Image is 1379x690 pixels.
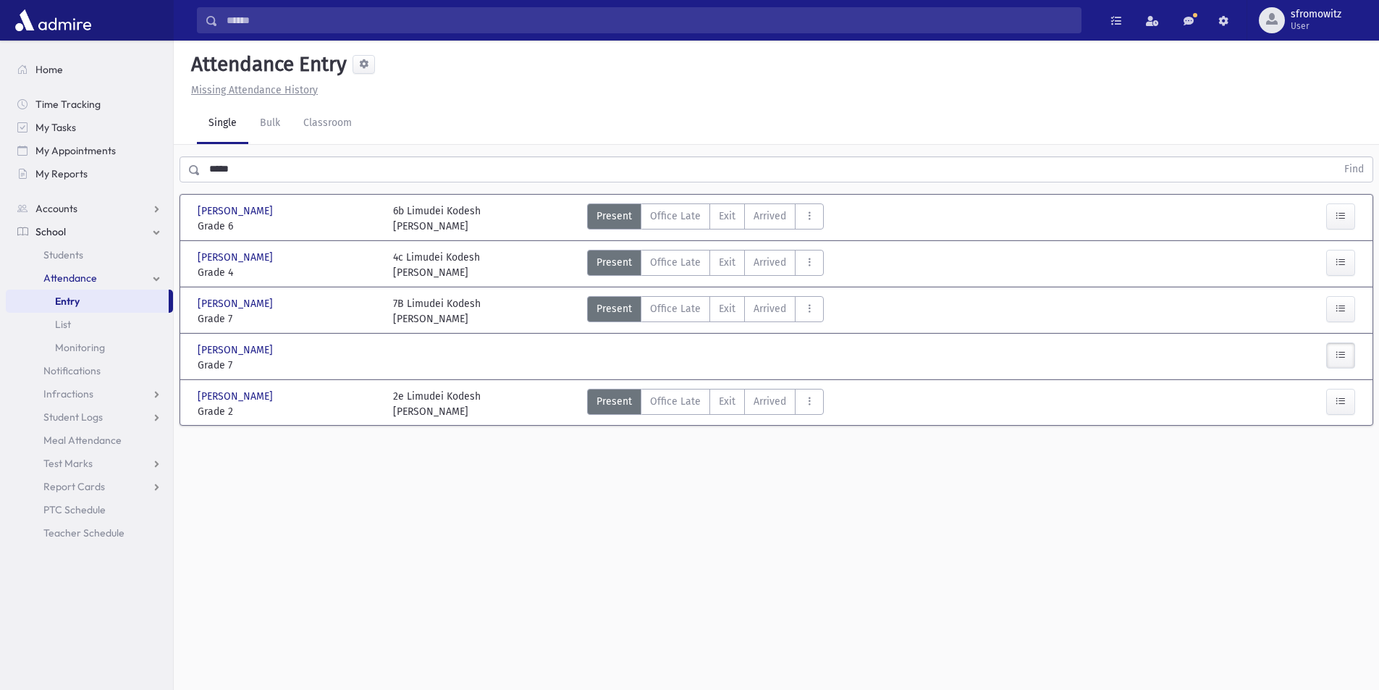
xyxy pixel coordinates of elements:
[6,475,173,498] a: Report Cards
[35,121,76,134] span: My Tasks
[43,503,106,516] span: PTC Schedule
[198,296,276,311] span: [PERSON_NAME]
[191,84,318,96] u: Missing Attendance History
[198,250,276,265] span: [PERSON_NAME]
[35,98,101,111] span: Time Tracking
[587,389,824,419] div: AttTypes
[198,219,379,234] span: Grade 6
[754,255,786,270] span: Arrived
[719,255,735,270] span: Exit
[35,202,77,215] span: Accounts
[248,104,292,144] a: Bulk
[6,243,173,266] a: Students
[6,220,173,243] a: School
[43,364,101,377] span: Notifications
[754,394,786,409] span: Arrived
[6,197,173,220] a: Accounts
[754,209,786,224] span: Arrived
[43,387,93,400] span: Infractions
[1291,9,1341,20] span: sfromowitz
[6,405,173,429] a: Student Logs
[650,301,701,316] span: Office Late
[393,389,481,419] div: 2e Limudei Kodesh [PERSON_NAME]
[43,272,97,285] span: Attendance
[43,457,93,470] span: Test Marks
[55,341,105,354] span: Monitoring
[650,209,701,224] span: Office Late
[35,144,116,157] span: My Appointments
[1291,20,1341,32] span: User
[596,209,632,224] span: Present
[185,84,318,96] a: Missing Attendance History
[650,255,701,270] span: Office Late
[218,7,1081,33] input: Search
[6,58,173,81] a: Home
[198,203,276,219] span: [PERSON_NAME]
[719,209,735,224] span: Exit
[6,382,173,405] a: Infractions
[6,139,173,162] a: My Appointments
[12,6,95,35] img: AdmirePro
[719,394,735,409] span: Exit
[43,480,105,493] span: Report Cards
[393,203,481,234] div: 6b Limudei Kodesh [PERSON_NAME]
[6,290,169,313] a: Entry
[6,162,173,185] a: My Reports
[1336,157,1372,182] button: Find
[197,104,248,144] a: Single
[35,63,63,76] span: Home
[6,359,173,382] a: Notifications
[6,313,173,336] a: List
[198,311,379,327] span: Grade 7
[754,301,786,316] span: Arrived
[6,521,173,544] a: Teacher Schedule
[35,225,66,238] span: School
[587,203,824,234] div: AttTypes
[6,266,173,290] a: Attendance
[596,394,632,409] span: Present
[198,342,276,358] span: [PERSON_NAME]
[6,429,173,452] a: Meal Attendance
[35,167,88,180] span: My Reports
[43,434,122,447] span: Meal Attendance
[596,255,632,270] span: Present
[55,295,80,308] span: Entry
[6,498,173,521] a: PTC Schedule
[587,296,824,327] div: AttTypes
[43,411,103,424] span: Student Logs
[393,296,481,327] div: 7B Limudei Kodesh [PERSON_NAME]
[596,301,632,316] span: Present
[198,265,379,280] span: Grade 4
[43,526,125,539] span: Teacher Schedule
[6,336,173,359] a: Monitoring
[6,116,173,139] a: My Tasks
[393,250,480,280] div: 4c Limudei Kodesh [PERSON_NAME]
[6,93,173,116] a: Time Tracking
[185,52,347,77] h5: Attendance Entry
[6,452,173,475] a: Test Marks
[198,358,379,373] span: Grade 7
[587,250,824,280] div: AttTypes
[43,248,83,261] span: Students
[198,389,276,404] span: [PERSON_NAME]
[650,394,701,409] span: Office Late
[55,318,71,331] span: List
[198,404,379,419] span: Grade 2
[719,301,735,316] span: Exit
[292,104,363,144] a: Classroom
